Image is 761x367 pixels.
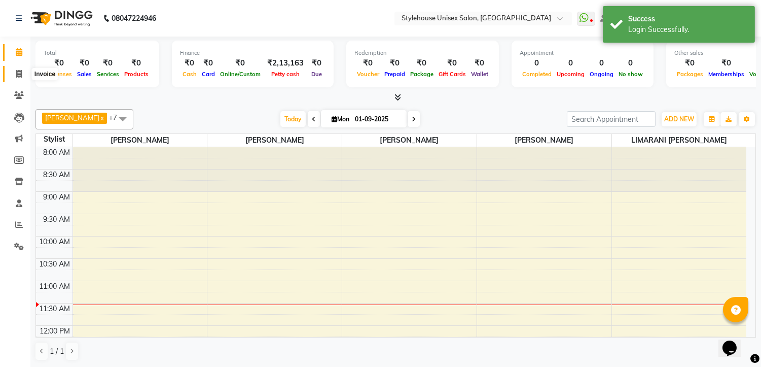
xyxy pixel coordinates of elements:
[587,71,616,78] span: Ongoing
[674,57,706,69] div: ₹0
[567,111,656,127] input: Search Appointment
[342,134,477,147] span: [PERSON_NAME]
[554,57,587,69] div: 0
[44,49,151,57] div: Total
[520,49,645,57] div: Appointment
[122,57,151,69] div: ₹0
[616,57,645,69] div: 0
[329,115,352,123] span: Mon
[309,71,324,78] span: Due
[280,111,306,127] span: Today
[477,134,611,147] span: [PERSON_NAME]
[75,71,94,78] span: Sales
[38,259,73,270] div: 10:30 AM
[664,115,694,123] span: ADD NEW
[112,4,156,32] b: 08047224946
[218,71,263,78] span: Online/Custom
[352,112,403,127] input: 2025-09-01
[44,57,75,69] div: ₹0
[42,192,73,203] div: 9:00 AM
[269,71,302,78] span: Petty cash
[706,57,747,69] div: ₹0
[308,57,325,69] div: ₹0
[468,71,491,78] span: Wallet
[75,57,94,69] div: ₹0
[436,71,468,78] span: Gift Cards
[616,71,645,78] span: No show
[554,71,587,78] span: Upcoming
[32,68,58,80] div: Invoice
[38,304,73,314] div: 11:30 AM
[207,134,342,147] span: [PERSON_NAME]
[354,57,382,69] div: ₹0
[718,326,751,357] iframe: chat widget
[706,71,747,78] span: Memberships
[38,237,73,247] div: 10:00 AM
[180,71,199,78] span: Cash
[26,4,95,32] img: logo
[45,114,99,122] span: [PERSON_NAME]
[382,57,408,69] div: ₹0
[263,57,308,69] div: ₹2,13,163
[180,49,325,57] div: Finance
[122,71,151,78] span: Products
[73,134,207,147] span: [PERSON_NAME]
[354,49,491,57] div: Redemption
[628,24,747,35] div: Login Successfully.
[628,14,747,24] div: Success
[42,170,73,180] div: 8:30 AM
[382,71,408,78] span: Prepaid
[199,71,218,78] span: Card
[354,71,382,78] span: Voucher
[94,71,122,78] span: Services
[50,346,64,357] span: 1 / 1
[662,112,697,126] button: ADD NEW
[218,57,263,69] div: ₹0
[36,134,73,145] div: Stylist
[436,57,468,69] div: ₹0
[520,71,554,78] span: Completed
[42,147,73,158] div: 8:00 AM
[520,57,554,69] div: 0
[612,134,746,147] span: LIMARANI [PERSON_NAME]
[408,71,436,78] span: Package
[587,57,616,69] div: 0
[42,214,73,225] div: 9:30 AM
[468,57,491,69] div: ₹0
[180,57,199,69] div: ₹0
[99,114,104,122] a: x
[109,113,125,121] span: +7
[94,57,122,69] div: ₹0
[38,326,73,337] div: 12:00 PM
[674,71,706,78] span: Packages
[38,281,73,292] div: 11:00 AM
[199,57,218,69] div: ₹0
[408,57,436,69] div: ₹0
